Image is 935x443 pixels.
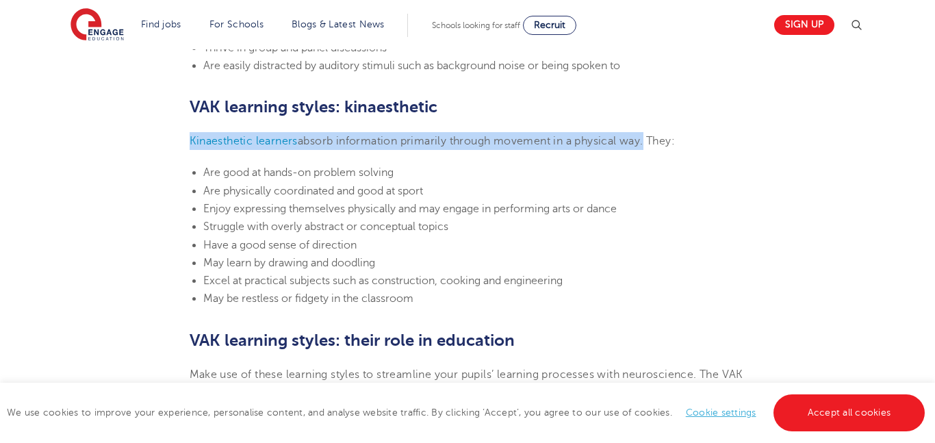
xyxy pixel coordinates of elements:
[203,166,394,179] span: Are good at hands-on problem solving
[774,15,834,35] a: Sign up
[190,97,437,116] b: VAK learning styles: kinaesthetic
[190,135,298,147] a: Kinaesthetic learners
[203,42,387,54] span: Thrive in group and panel discussions
[203,60,620,72] span: Are easily distracted by auditory stimuli such as background noise or being spoken to
[432,21,520,30] span: Schools looking for staff
[190,331,515,350] b: VAK learning styles: their role in education
[209,19,264,29] a: For Schools
[71,8,124,42] img: Engage Education
[7,407,928,418] span: We use cookies to improve your experience, personalise content, and analyse website traffic. By c...
[298,135,675,147] span: absorb information primarily through movement in a physical way. They:
[203,275,563,287] span: Excel at practical subjects such as construction, cooking and engineering
[292,19,385,29] a: Blogs & Latest News
[141,19,181,29] a: Find jobs
[686,407,756,418] a: Cookie settings
[534,20,565,30] span: Recruit
[773,394,925,431] a: Accept all cookies
[203,257,375,269] span: May learn by drawing and doodling
[203,292,413,305] span: May be restless or fidgety in the classroom
[203,185,423,197] span: Are physically coordinated and good at sport
[203,203,617,215] span: Enjoy expressing themselves physically and may engage in performing arts or dance
[203,220,448,233] span: Struggle with overly abstract or conceptual topics
[523,16,576,35] a: Recruit
[190,368,743,417] span: Make use of these learning styles to streamline your pupils’ learning processes with neuroscience...
[203,239,357,251] span: Have a good sense of direction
